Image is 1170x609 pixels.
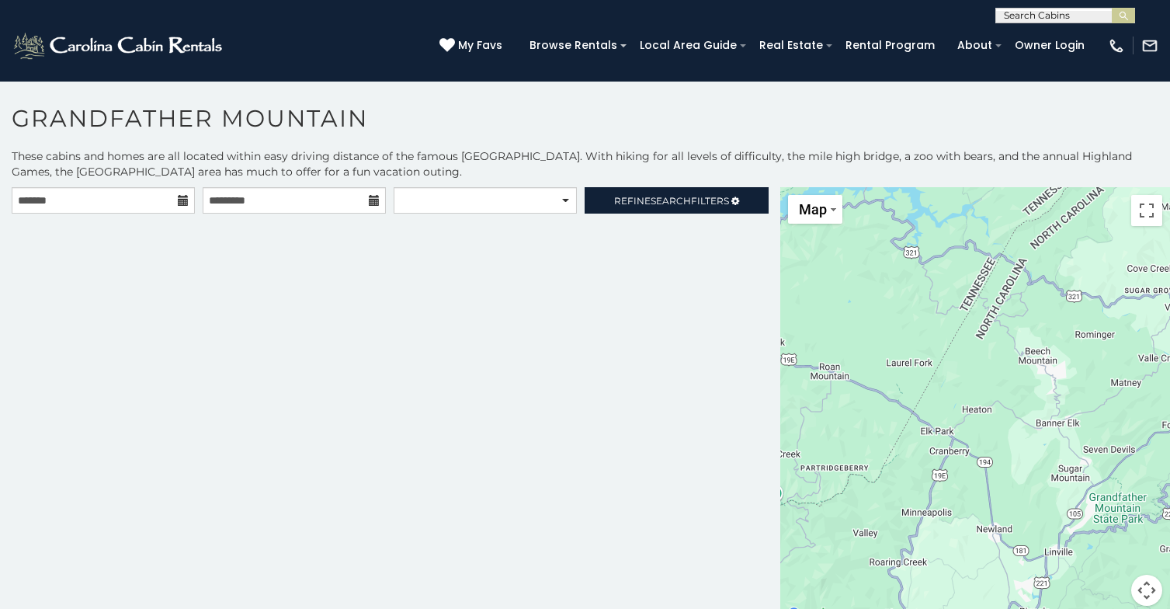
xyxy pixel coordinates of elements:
a: Local Area Guide [632,33,745,57]
a: Browse Rentals [522,33,625,57]
a: My Favs [439,37,506,54]
a: RefineSearchFilters [585,187,768,214]
a: Rental Program [838,33,943,57]
a: About [950,33,1000,57]
span: Refine Filters [614,195,729,207]
button: Map camera controls [1131,575,1162,606]
span: Search [651,195,691,207]
button: Change map style [788,195,842,224]
a: Real Estate [752,33,831,57]
img: White-1-2.png [12,30,227,61]
span: My Favs [458,37,502,54]
img: mail-regular-white.png [1141,37,1158,54]
button: Toggle fullscreen view [1131,195,1162,226]
img: phone-regular-white.png [1108,37,1125,54]
span: Map [799,201,827,217]
a: Owner Login [1007,33,1092,57]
